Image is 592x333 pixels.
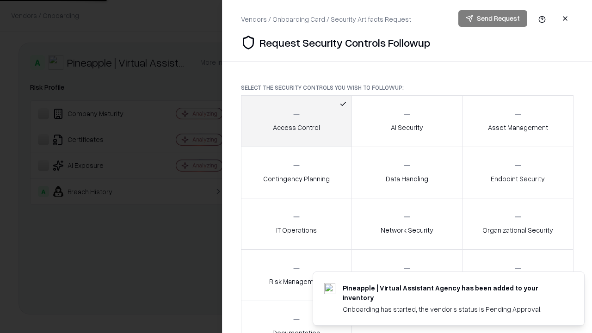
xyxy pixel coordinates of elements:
button: Risk Management [241,249,352,301]
p: Contingency Planning [263,174,330,184]
img: trypineapple.com [324,283,335,294]
button: Data Handling [351,147,463,198]
button: Access Control [241,95,352,147]
button: Asset Management [462,95,573,147]
p: Request Security Controls Followup [259,35,430,50]
p: Asset Management [488,123,548,132]
button: Security Incidents [351,249,463,301]
p: Risk Management [269,277,324,286]
button: Network Security [351,198,463,250]
button: Threat Management [462,249,573,301]
button: Endpoint Security [462,147,573,198]
p: AI Security [391,123,423,132]
button: Contingency Planning [241,147,352,198]
p: Endpoint Security [491,174,545,184]
button: IT Operations [241,198,352,250]
p: IT Operations [276,225,317,235]
div: Pineapple | Virtual Assistant Agency has been added to your inventory [343,283,562,302]
p: Data Handling [386,174,428,184]
p: Organizational Security [482,225,553,235]
button: AI Security [351,95,463,147]
div: Vendors / Onboarding Card / Security Artifacts Request [241,14,411,24]
button: Organizational Security [462,198,573,250]
p: Select the security controls you wish to followup: [241,84,573,92]
p: Access Control [273,123,320,132]
div: Onboarding has started, the vendor's status is Pending Approval. [343,304,562,314]
p: Network Security [381,225,433,235]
